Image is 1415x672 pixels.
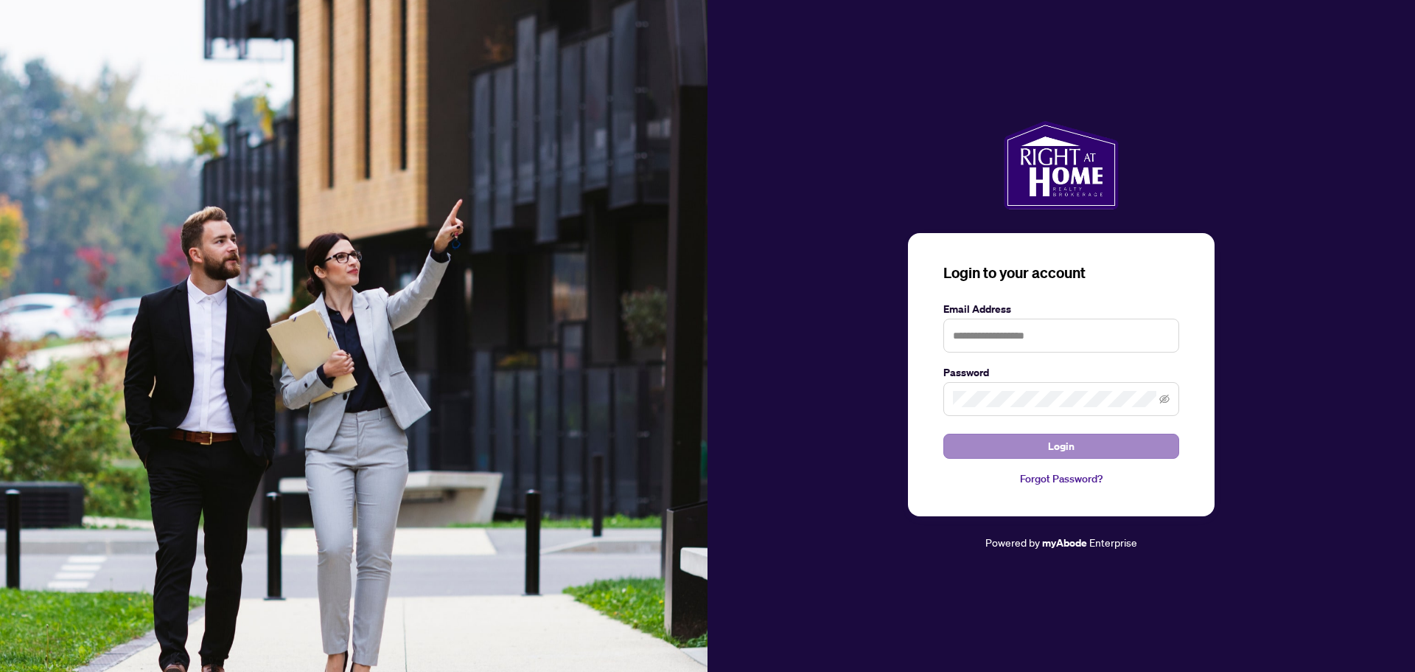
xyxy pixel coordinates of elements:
[943,364,1179,381] label: Password
[1042,535,1087,551] a: myAbode
[1089,536,1137,549] span: Enterprise
[985,536,1040,549] span: Powered by
[1004,121,1118,209] img: ma-logo
[1048,434,1075,458] span: Login
[943,301,1179,317] label: Email Address
[943,434,1179,459] button: Login
[1159,394,1170,404] span: eye-invisible
[943,471,1179,487] a: Forgot Password?
[943,263,1179,283] h3: Login to your account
